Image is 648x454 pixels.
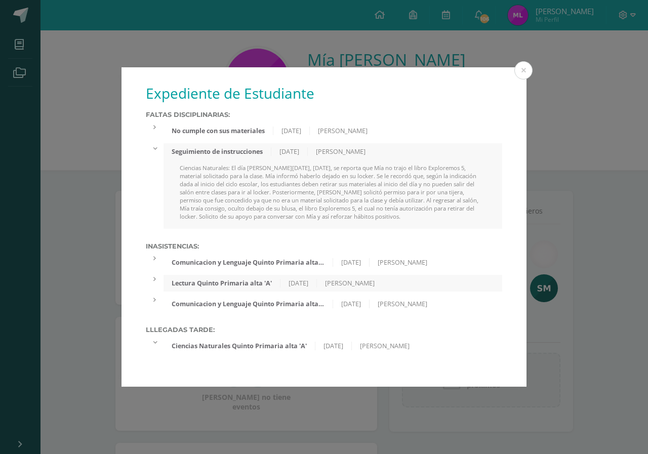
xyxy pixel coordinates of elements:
[146,326,502,334] label: Lllegadas tarde:
[164,147,271,156] div: Seguimiento de instrucciones
[164,127,273,135] div: No cumple con sus materiales
[280,279,317,287] div: [DATE]
[317,279,383,287] div: [PERSON_NAME]
[146,242,502,250] label: Inasistencias:
[333,258,370,267] div: [DATE]
[164,258,333,267] div: Comunicacion y Lenguaje Quinto Primaria alta 'A'
[164,342,315,350] div: Ciencias Naturales Quinto Primaria alta 'A'
[333,300,370,308] div: [DATE]
[146,111,502,118] label: Faltas Disciplinarias:
[164,300,333,308] div: Comunicacion y Lenguaje Quinto Primaria alta 'A'
[370,300,435,308] div: [PERSON_NAME]
[370,258,435,267] div: [PERSON_NAME]
[308,147,374,156] div: [PERSON_NAME]
[146,84,502,103] h1: Expediente de Estudiante
[514,61,533,79] button: Close (Esc)
[271,147,308,156] div: [DATE]
[352,342,418,350] div: [PERSON_NAME]
[164,279,280,287] div: Lectura Quinto Primaria alta 'A'
[164,164,502,228] div: Ciencias Naturales: El día [PERSON_NAME][DATE], [DATE], se reporta que Mía no trajo el libro Expl...
[310,127,376,135] div: [PERSON_NAME]
[315,342,352,350] div: [DATE]
[273,127,310,135] div: [DATE]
